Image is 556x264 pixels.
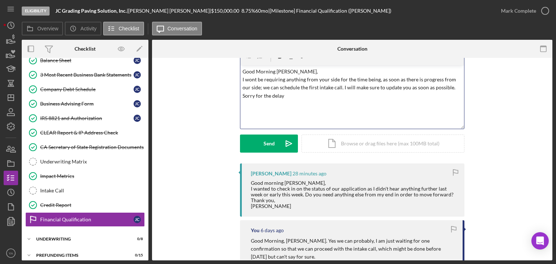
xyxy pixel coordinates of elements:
[40,159,144,165] div: Underwriting Matrix
[40,144,144,150] div: CA Secretary of State Registration Documents
[25,183,145,198] a: Intake Call
[134,86,141,93] div: J C
[501,4,536,18] div: Mark Complete
[40,188,144,193] div: Intake Call
[22,22,63,35] button: Overview
[40,101,134,107] div: Business Advising Form
[36,237,125,241] div: Underwriting
[134,100,141,107] div: J C
[134,57,141,64] div: J C
[134,216,141,223] div: J C
[240,135,298,153] button: Send
[268,8,391,14] div: | [Milestone] Financial Qualification ([PERSON_NAME])
[243,68,462,100] p: Good Morning [PERSON_NAME], I wont be requiring anything from your side for the time being, as so...
[128,8,211,14] div: [PERSON_NAME] [PERSON_NAME] |
[494,4,552,18] button: Mark Complete
[25,198,145,212] a: Credit Report
[40,130,144,136] div: CLEAR Report & IP Address Check
[25,68,145,82] a: 3 Most Recent Business Bank StatementsJC
[255,8,268,14] div: 60 mo
[9,251,13,255] text: YA
[40,58,134,63] div: Balance Sheet
[25,125,145,140] a: CLEAR Report & IP Address Check
[25,97,145,111] a: Business Advising FormJC
[25,53,145,68] a: Balance SheetJC
[251,227,260,233] div: You
[65,22,101,35] button: Activity
[130,237,143,241] div: 0 / 8
[130,253,143,257] div: 0 / 15
[80,26,96,31] label: Activity
[211,8,241,14] div: $150,000.00
[40,72,134,78] div: 3 Most Recent Business Bank Statements
[337,46,367,52] div: Conversation
[292,171,327,176] time: 2025-08-20 17:10
[168,26,198,31] label: Conversation
[241,8,255,14] div: 8.75 %
[40,202,144,208] div: Credit Report
[134,71,141,78] div: J C
[251,171,291,176] div: [PERSON_NAME]
[40,115,134,121] div: IRS 8821 and Authorization
[25,140,145,154] a: CA Secretary of State Registration Documents
[40,86,134,92] div: Company Debt Schedule
[25,111,145,125] a: IRS 8821 and AuthorizationJC
[4,246,18,260] button: YA
[251,180,457,209] div: Good morning [PERSON_NAME], I wanted to check in on the status of our application as I didn't hea...
[25,82,145,97] a: Company Debt ScheduleJC
[261,227,284,233] time: 2025-08-14 18:40
[75,46,96,52] div: Checklist
[55,8,127,14] b: JC Grading Paving Solution, Inc.
[264,135,275,153] div: Send
[25,169,145,183] a: Impact Metrics
[22,7,50,16] div: Eligibility
[103,22,144,35] button: Checklist
[40,173,144,179] div: Impact Metrics
[55,8,128,14] div: |
[119,26,139,31] label: Checklist
[134,115,141,122] div: J C
[25,154,145,169] a: Underwriting Matrix
[36,253,125,257] div: Prefunding Items
[25,212,145,227] a: Financial QualificationJC
[531,232,549,250] div: Open Intercom Messenger
[152,22,202,35] button: Conversation
[37,26,58,31] label: Overview
[40,217,134,222] div: Financial Qualification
